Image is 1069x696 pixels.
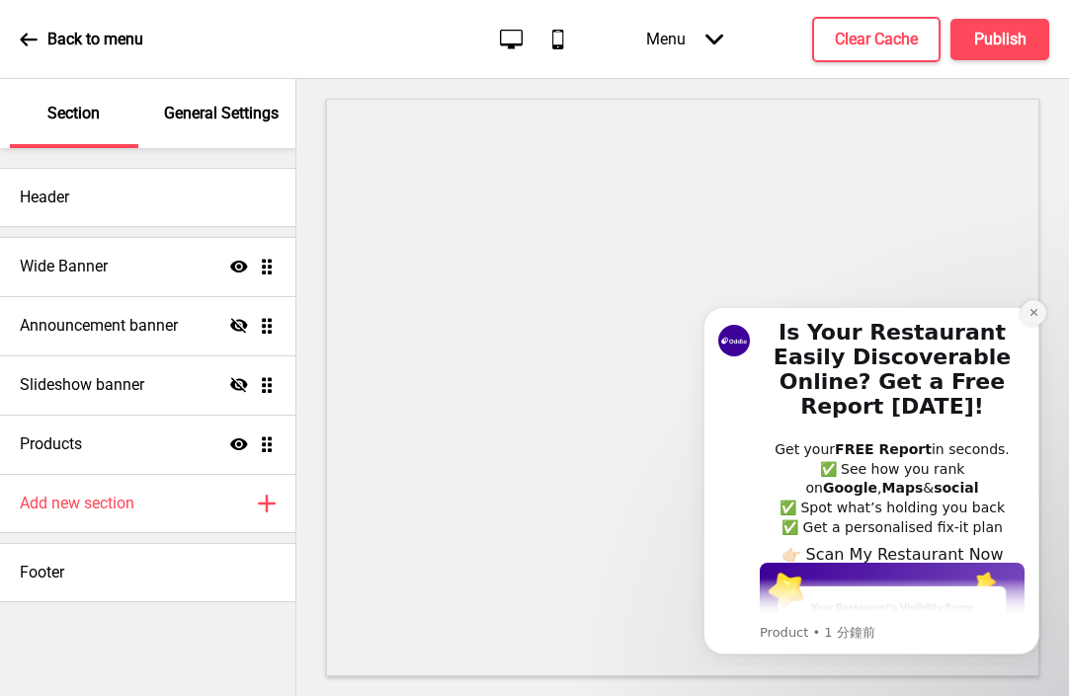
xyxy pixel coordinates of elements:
a: Back to menu [20,13,143,66]
div: Menu [626,10,743,68]
h4: Publish [974,29,1027,50]
p: Back to menu [47,29,143,50]
p: Section [47,103,100,124]
h4: Header [20,187,69,208]
h4: Wide Banner [20,256,108,277]
iframe: Intercom notifications 訊息 [674,289,1069,666]
h4: Add new section [20,493,134,514]
h4: Footer [20,562,64,583]
p: General Settings [164,103,279,124]
button: Clear Cache [812,17,941,62]
button: Publish [950,19,1049,60]
h4: Products [20,433,82,455]
h4: Announcement banner [20,315,178,337]
h4: Clear Cache [835,29,918,50]
h4: Slideshow banner [20,374,144,396]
